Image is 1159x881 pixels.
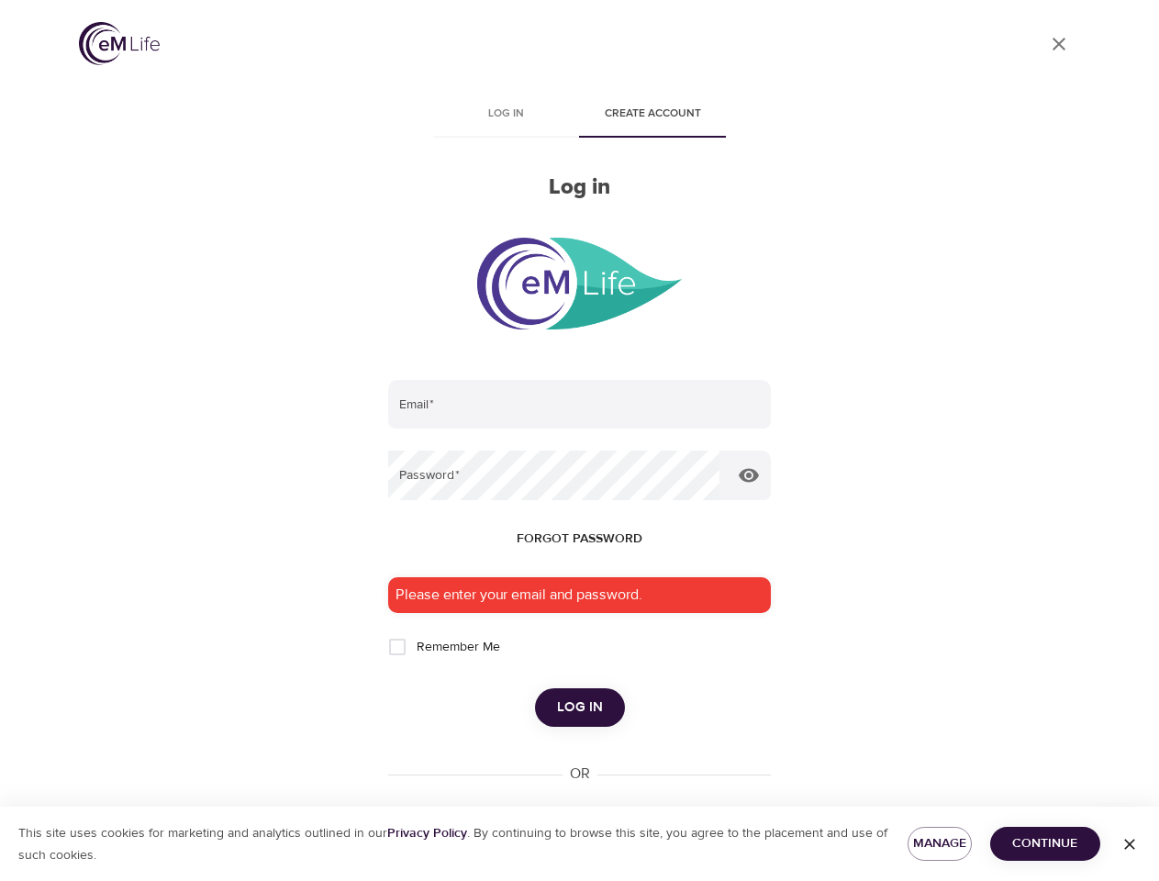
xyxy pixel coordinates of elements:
h2: Log in [388,174,770,201]
a: close [1037,22,1081,66]
span: Create account [591,105,716,124]
span: Log in [444,105,569,124]
span: Remember Me [417,638,500,657]
a: Privacy Policy [387,825,467,842]
div: Please enter your email and password. [388,577,770,613]
span: Continue [1005,832,1086,855]
button: Continue [990,827,1100,861]
button: Log in [535,688,625,727]
span: Log in [557,696,603,719]
div: disabled tabs example [388,94,770,138]
img: eMindful_LOGO_MASTER_11B02_2018.png [477,238,682,329]
span: Manage [922,832,957,855]
button: Forgot password [509,522,650,556]
div: OR [563,764,597,785]
button: Manage [908,827,972,861]
span: Forgot password [517,528,642,551]
img: logo [79,22,160,65]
